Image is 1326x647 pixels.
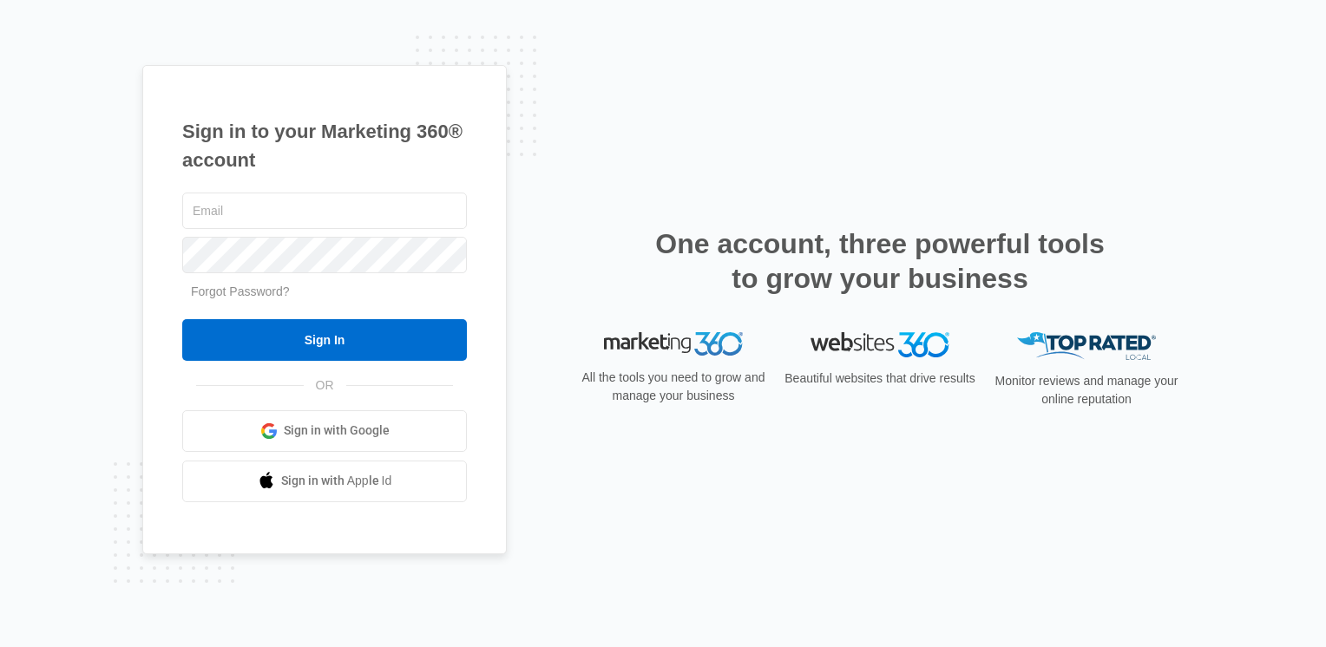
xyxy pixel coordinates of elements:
[182,117,467,174] h1: Sign in to your Marketing 360® account
[182,461,467,502] a: Sign in with Apple Id
[182,319,467,361] input: Sign In
[989,372,1184,408] p: Monitor reviews and manage your online reputation
[182,193,467,229] input: Email
[576,368,771,404] p: All the tools you need to grow and manage your business
[284,422,390,440] span: Sign in with Google
[191,284,290,298] a: Forgot Password?
[650,226,1110,296] h2: One account, three powerful tools to grow your business
[304,376,346,395] span: OR
[182,410,467,452] a: Sign in with Google
[811,332,949,357] img: Websites 360
[1017,332,1156,361] img: Top Rated Local
[281,472,392,490] span: Sign in with Apple Id
[783,369,977,388] p: Beautiful websites that drive results
[604,332,743,356] img: Marketing 360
